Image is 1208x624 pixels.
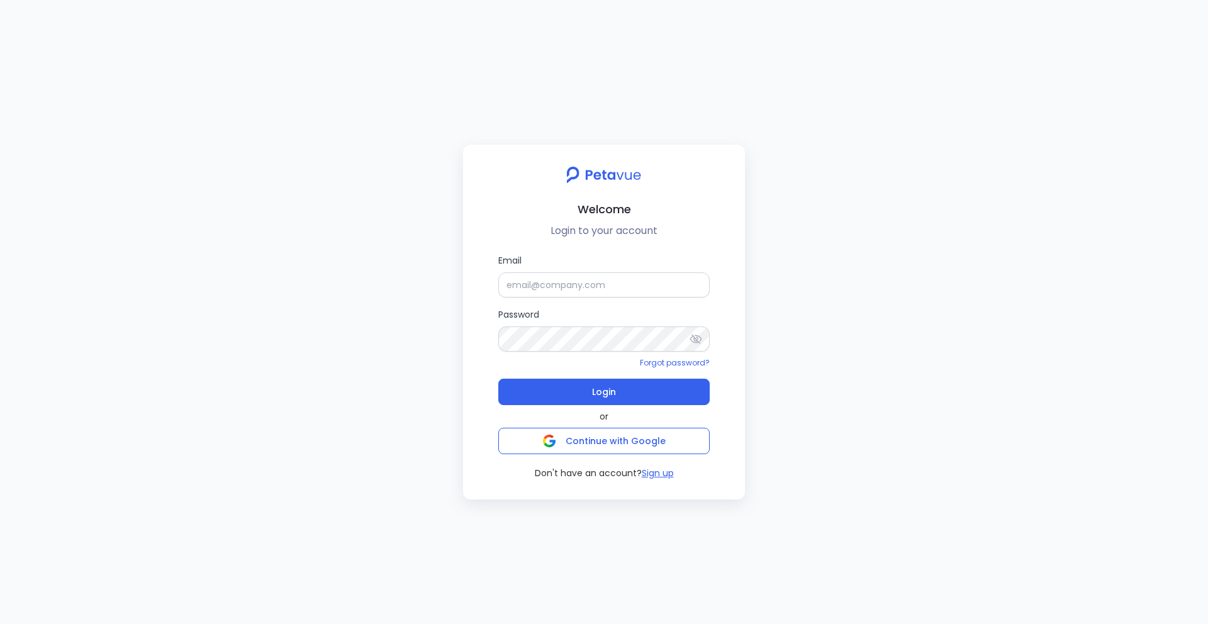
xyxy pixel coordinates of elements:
input: Password [498,326,710,352]
button: Login [498,379,710,405]
h2: Welcome [473,200,735,218]
button: Continue with Google [498,428,710,454]
button: Sign up [642,467,674,479]
a: Forgot password? [640,357,710,368]
img: petavue logo [558,160,649,190]
label: Email [498,253,710,298]
span: or [600,410,608,423]
span: Login [592,383,616,401]
input: Email [498,272,710,298]
p: Login to your account [473,223,735,238]
label: Password [498,308,710,352]
span: Continue with Google [566,435,666,447]
span: Don't have an account? [535,467,642,479]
